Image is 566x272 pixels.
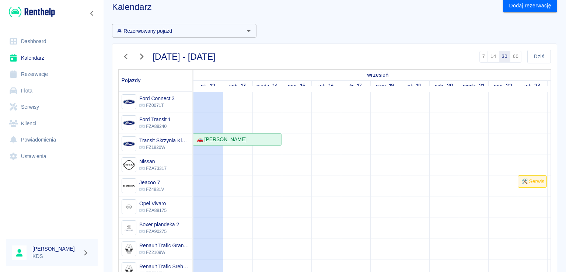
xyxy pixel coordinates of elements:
[122,77,141,84] span: Pojazdy
[139,228,179,235] p: FZA90275
[194,136,247,143] div: 🚗 [PERSON_NAME]
[6,50,98,66] a: Kalendarz
[9,6,55,18] img: Renthelp logo
[139,102,175,109] p: FZ0071T
[123,117,135,129] img: Image
[227,81,248,91] a: 13 września 2025
[123,222,135,234] img: Image
[523,81,543,91] a: 23 września 2025
[286,81,307,91] a: 15 września 2025
[139,144,189,151] p: FZ1820W
[139,200,167,207] h6: Opel Vivaro
[123,159,135,171] img: Image
[488,51,499,63] button: 14 dni
[365,70,390,80] a: 12 września 2025
[347,81,364,91] a: 17 września 2025
[139,179,164,186] h6: Jeacoo 7
[255,81,280,91] a: 14 września 2025
[433,81,455,91] a: 20 września 2025
[139,263,189,270] h6: Renault Trafic Srebrny
[139,165,167,172] p: FZA73317
[492,81,514,91] a: 22 września 2025
[112,2,497,12] h3: Kalendarz
[499,51,510,63] button: 30 dni
[139,137,189,144] h6: Transit Skrzynia Kiper
[139,242,189,249] h6: Renault Trafic Granatowy
[6,66,98,83] a: Rezerwacje
[6,99,98,115] a: Serwisy
[527,50,551,63] button: Dziś
[139,207,167,214] p: FZA88175
[199,81,217,91] a: 12 września 2025
[114,26,242,35] input: Wyszukaj i wybierz pojazdy...
[6,33,98,50] a: Dashboard
[32,252,80,260] p: KDS
[6,132,98,148] a: Powiadomienia
[374,81,396,91] a: 18 września 2025
[244,26,254,36] button: Otwórz
[123,180,135,192] img: Image
[6,115,98,132] a: Klienci
[6,6,55,18] a: Renthelp logo
[518,178,544,185] div: 🛠️ Serwis
[510,51,521,63] button: 60 dni
[87,8,98,18] button: Zwiń nawigację
[139,95,175,102] h6: Ford Connect 3
[6,148,98,165] a: Ustawienia
[139,186,164,193] p: FZ4831V
[139,116,171,123] h6: Ford Transit 1
[123,201,135,213] img: Image
[406,81,424,91] a: 19 września 2025
[139,249,189,256] p: FZ2109W
[139,123,171,130] p: FZA88240
[317,81,336,91] a: 16 września 2025
[6,83,98,99] a: Flota
[153,52,216,62] h3: [DATE] - [DATE]
[461,81,486,91] a: 21 września 2025
[32,245,80,252] h6: [PERSON_NAME]
[123,243,135,255] img: Image
[123,96,135,108] img: Image
[479,51,488,63] button: 7 dni
[123,138,135,150] img: Image
[139,158,167,165] h6: Nissan
[139,221,179,228] h6: Boxer plandeka 2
